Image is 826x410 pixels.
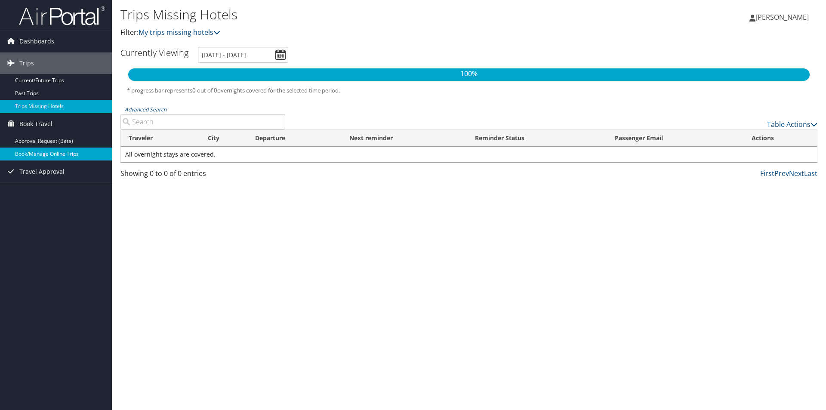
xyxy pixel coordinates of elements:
[120,168,285,183] div: Showing 0 to 0 of 0 entries
[120,6,585,24] h1: Trips Missing Hotels
[749,4,817,30] a: [PERSON_NAME]
[744,130,817,147] th: Actions
[755,12,809,22] span: [PERSON_NAME]
[120,114,285,129] input: Advanced Search
[120,47,188,59] h3: Currently Viewing
[128,68,810,80] p: 100%
[19,52,34,74] span: Trips
[767,120,817,129] a: Table Actions
[607,130,744,147] th: Passenger Email: activate to sort column ascending
[789,169,804,178] a: Next
[774,169,789,178] a: Prev
[247,130,341,147] th: Departure: activate to sort column descending
[19,161,65,182] span: Travel Approval
[127,86,811,95] h5: * progress bar represents overnights covered for the selected time period.
[342,130,468,147] th: Next reminder
[125,106,166,113] a: Advanced Search
[19,6,105,26] img: airportal-logo.png
[467,130,607,147] th: Reminder Status
[198,47,288,63] input: [DATE] - [DATE]
[121,147,817,162] td: All overnight stays are covered.
[760,169,774,178] a: First
[19,113,52,135] span: Book Travel
[192,86,217,94] span: 0 out of 0
[120,27,585,38] p: Filter:
[200,130,247,147] th: City: activate to sort column ascending
[19,31,54,52] span: Dashboards
[121,130,200,147] th: Traveler: activate to sort column ascending
[804,169,817,178] a: Last
[139,28,220,37] a: My trips missing hotels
